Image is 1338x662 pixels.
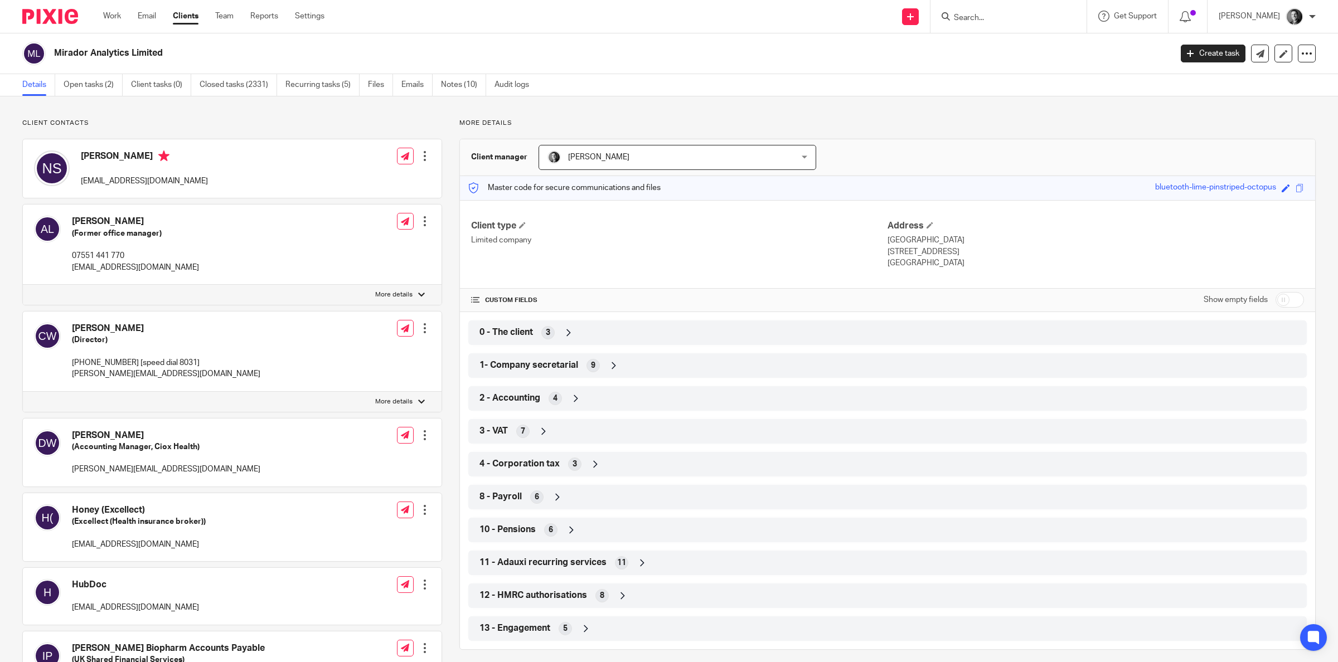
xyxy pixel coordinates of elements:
p: Client contacts [22,119,442,128]
span: 3 [573,459,577,470]
h4: Honey (Excellect) [72,504,206,516]
p: [PERSON_NAME][EMAIL_ADDRESS][DOMAIN_NAME] [72,368,260,379]
img: svg%3E [34,216,61,242]
p: [STREET_ADDRESS] [888,246,1304,257]
img: Pixie [22,9,78,24]
span: 6 [549,524,553,536]
a: Files [368,74,393,96]
a: Settings [295,11,324,22]
span: 8 [600,590,604,601]
h4: [PERSON_NAME] Biopharm Accounts Payable [72,642,321,654]
h5: (Former office manager) [72,228,199,239]
p: More details [375,397,413,406]
a: Email [138,11,156,22]
img: svg%3E [34,504,61,531]
h4: Address [888,220,1304,232]
h4: [PERSON_NAME] [72,323,260,334]
span: 3 [546,327,550,338]
span: 7 [521,426,525,437]
img: svg%3E [34,150,70,186]
p: More details [375,290,413,299]
p: Master code for secure communications and files [468,182,661,193]
p: [EMAIL_ADDRESS][DOMAIN_NAME] [81,176,208,187]
span: 10 - Pensions [479,524,536,536]
h4: [PERSON_NAME] [72,216,199,227]
p: [PERSON_NAME] [1219,11,1280,22]
p: 07551 441 770 [72,250,199,261]
span: 5 [563,623,568,634]
p: Limited company [471,235,888,246]
h4: [PERSON_NAME] [81,150,208,164]
a: Emails [401,74,433,96]
a: Clients [173,11,198,22]
img: svg%3E [22,42,46,65]
span: 3 - VAT [479,425,508,437]
p: [PHONE_NUMBER] [speed dial 8031] [72,357,260,368]
img: svg%3E [34,579,61,606]
p: More details [459,119,1316,128]
a: Open tasks (2) [64,74,123,96]
p: [EMAIL_ADDRESS][DOMAIN_NAME] [72,539,206,550]
span: 12 - HMRC authorisations [479,590,587,601]
img: DSC_9061-3.jpg [547,150,561,164]
h3: Client manager [471,152,527,163]
a: Work [103,11,121,22]
a: Recurring tasks (5) [285,74,360,96]
span: 2 - Accounting [479,392,540,404]
a: Audit logs [495,74,537,96]
h5: (Accounting Manager, Ciox Health) [72,441,260,452]
span: [PERSON_NAME] [568,153,629,161]
input: Search [953,13,1053,23]
span: 8 - Payroll [479,491,522,503]
span: Get Support [1114,12,1157,20]
span: 6 [535,491,539,503]
span: 9 [591,360,595,371]
h2: Mirador Analytics Limited [54,47,942,59]
h5: (Director) [72,334,260,345]
a: Notes (10) [441,74,486,96]
p: [GEOGRAPHIC_DATA] [888,235,1304,246]
span: 13 - Engagement [479,622,550,634]
h4: CUSTOM FIELDS [471,296,888,305]
span: 4 [553,393,557,404]
span: 11 [617,557,626,568]
h4: [PERSON_NAME] [72,430,260,441]
h4: Client type [471,220,888,232]
a: Reports [250,11,278,22]
h5: (Excellect (Health insurance broker)) [72,516,206,527]
span: 4 - Corporation tax [479,458,560,470]
i: Primary [158,150,169,162]
span: 0 - The client [479,327,533,338]
img: svg%3E [34,430,61,456]
a: Client tasks (0) [131,74,191,96]
a: Closed tasks (2331) [200,74,277,96]
a: Details [22,74,55,96]
h4: HubDoc [72,579,199,591]
div: bluetooth-lime-pinstriped-octopus [1155,182,1276,194]
span: 11 - Adauxi recurring services [479,557,607,568]
span: 1- Company secretarial [479,359,578,371]
a: Create task [1181,45,1245,62]
a: Team [215,11,234,22]
label: Show empty fields [1204,294,1268,305]
p: [EMAIL_ADDRESS][DOMAIN_NAME] [72,602,199,613]
p: [GEOGRAPHIC_DATA] [888,257,1304,269]
p: [EMAIL_ADDRESS][DOMAIN_NAME] [72,262,199,273]
img: svg%3E [34,323,61,349]
p: [PERSON_NAME][EMAIL_ADDRESS][DOMAIN_NAME] [72,464,260,475]
img: DSC_9061-3.jpg [1286,8,1303,26]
